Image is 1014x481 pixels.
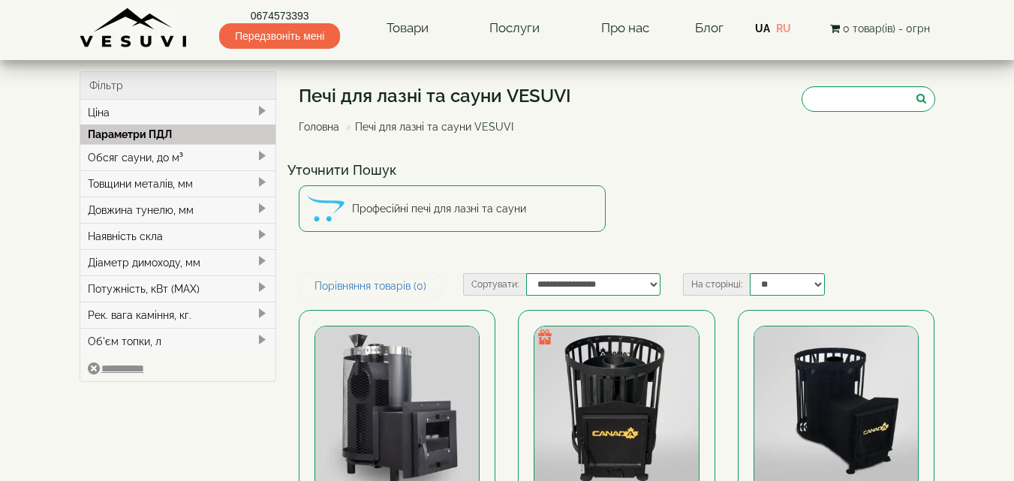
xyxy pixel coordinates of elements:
a: Про нас [586,11,664,46]
a: RU [776,23,791,35]
a: Блог [695,20,724,35]
img: gift [537,329,552,344]
a: 0674573393 [219,8,340,23]
img: Завод VESUVI [80,8,188,49]
div: Ціна [80,100,276,125]
label: На сторінці: [683,273,750,296]
div: Об'єм топки, л [80,328,276,354]
a: Головна [299,121,339,133]
div: Рек. вага каміння, кг. [80,302,276,328]
div: Параметри ПДЛ [80,125,276,144]
span: 0 товар(ів) - 0грн [843,23,930,35]
div: Діаметр димоходу, мм [80,249,276,275]
div: Наявність скла [80,223,276,249]
a: UA [755,23,770,35]
img: Професійні печі для лазні та сауни [307,190,345,227]
a: Порівняння товарів (0) [299,273,442,299]
button: 0 товар(ів) - 0грн [826,20,934,37]
div: Товщини металів, мм [80,170,276,197]
h4: Уточнити Пошук [287,163,946,178]
a: Професійні печі для лазні та сауни Професійні печі для лазні та сауни [299,185,606,232]
div: Потужність, кВт (MAX) [80,275,276,302]
div: Фільтр [80,72,276,100]
label: Сортувати: [463,273,526,296]
a: Товари [372,11,444,46]
h1: Печі для лазні та сауни VESUVI [299,86,571,106]
div: Обсяг сауни, до м³ [80,144,276,170]
span: Передзвоніть мені [219,23,340,49]
div: Довжина тунелю, мм [80,197,276,223]
li: Печі для лазні та сауни VESUVI [342,119,513,134]
a: Послуги [474,11,555,46]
